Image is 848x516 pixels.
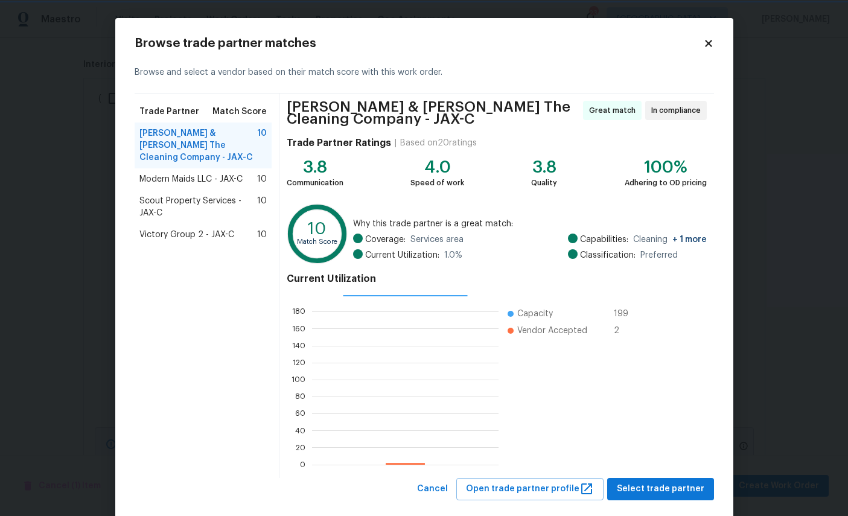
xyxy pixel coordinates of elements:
[633,234,707,246] span: Cleaning
[651,104,706,116] span: In compliance
[135,52,714,94] div: Browse and select a vendor based on their match score with this work order.
[135,37,703,49] h2: Browse trade partner matches
[580,234,628,246] span: Capabilities:
[287,273,706,285] h4: Current Utilization
[466,482,594,497] span: Open trade partner profile
[410,234,464,246] span: Services area
[531,161,557,173] div: 3.8
[296,444,306,451] text: 20
[139,195,258,219] span: Scout Property Services - JAX-C
[296,393,306,400] text: 80
[517,325,587,337] span: Vendor Accepted
[456,478,604,500] button: Open trade partner profile
[308,220,327,237] text: 10
[353,218,707,230] span: Why this trade partner is a great match:
[139,173,243,185] span: Modern Maids LLC - JAX-C
[293,359,306,366] text: 120
[287,137,391,149] h4: Trade Partner Ratings
[531,177,557,189] div: Quality
[625,161,707,173] div: 100%
[139,106,199,118] span: Trade Partner
[625,177,707,189] div: Adhering to OD pricing
[257,173,267,185] span: 10
[257,127,267,164] span: 10
[580,249,636,261] span: Classification:
[293,325,306,333] text: 160
[257,229,267,241] span: 10
[293,308,306,315] text: 180
[287,177,343,189] div: Communication
[139,229,234,241] span: Victory Group 2 - JAX-C
[212,106,267,118] span: Match Score
[365,234,406,246] span: Coverage:
[589,104,640,116] span: Great match
[417,482,448,497] span: Cancel
[296,427,306,434] text: 40
[287,161,343,173] div: 3.8
[257,195,267,219] span: 10
[293,342,306,349] text: 140
[614,308,633,320] span: 199
[607,478,714,500] button: Select trade partner
[410,161,464,173] div: 4.0
[672,235,707,244] span: + 1 more
[517,308,553,320] span: Capacity
[292,376,306,383] text: 100
[296,410,306,417] text: 60
[301,461,306,468] text: 0
[640,249,678,261] span: Preferred
[444,249,462,261] span: 1.0 %
[287,101,579,125] span: [PERSON_NAME] & [PERSON_NAME] The Cleaning Company - JAX-C
[614,325,633,337] span: 2
[298,238,338,245] text: Match Score
[365,249,439,261] span: Current Utilization:
[139,127,258,164] span: [PERSON_NAME] & [PERSON_NAME] The Cleaning Company - JAX-C
[410,177,464,189] div: Speed of work
[412,478,453,500] button: Cancel
[400,137,477,149] div: Based on 20 ratings
[617,482,704,497] span: Select trade partner
[391,137,400,149] div: |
